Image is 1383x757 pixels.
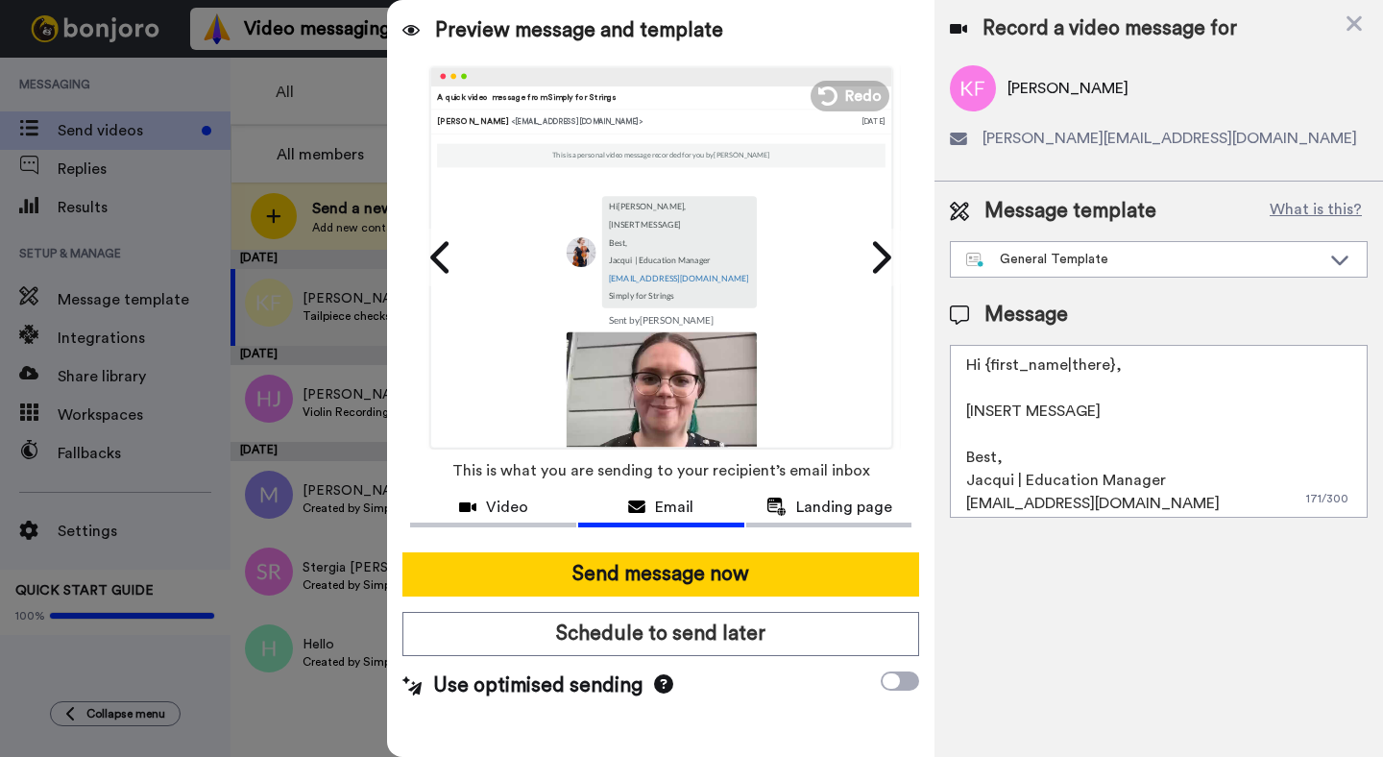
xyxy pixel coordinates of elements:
[566,236,595,266] img: AEdFTp6JRTKSh87hw-XPt_hNETgBlF8V8qkcVwZU-9_g=s96-c
[983,127,1357,150] span: [PERSON_NAME][EMAIL_ADDRESS][DOMAIN_NAME]
[796,496,892,519] span: Landing page
[655,496,693,519] span: Email
[609,218,749,230] p: [INSERT MESSAGE]
[861,115,885,127] div: [DATE]
[950,345,1368,518] textarea: Hi {first_name|there}, [INSERT MESSAGE] Best, Jacqui | Education Manager [EMAIL_ADDRESS][DOMAIN_N...
[609,201,749,212] p: Hi [PERSON_NAME] ,
[609,273,749,283] a: [EMAIL_ADDRESS][DOMAIN_NAME]
[1264,197,1368,226] button: What is this?
[984,301,1068,330] span: Message
[552,151,770,160] p: This is a personal video message recorded for you by [PERSON_NAME]
[966,250,1321,269] div: General Template
[984,197,1156,226] span: Message template
[966,253,984,268] img: nextgen-template.svg
[437,115,861,127] div: [PERSON_NAME]
[609,236,749,248] p: Best,
[486,496,528,519] span: Video
[452,450,870,492] span: This is what you are sending to your recipient’s email inbox
[566,331,756,522] img: 9k=
[609,290,749,302] p: Simply for Strings
[609,254,749,265] p: Jacqui | Education Manager
[402,552,919,597] button: Send message now
[566,307,756,331] td: Sent by [PERSON_NAME]
[402,612,919,656] button: Schedule to send later
[433,672,643,700] span: Use optimised sending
